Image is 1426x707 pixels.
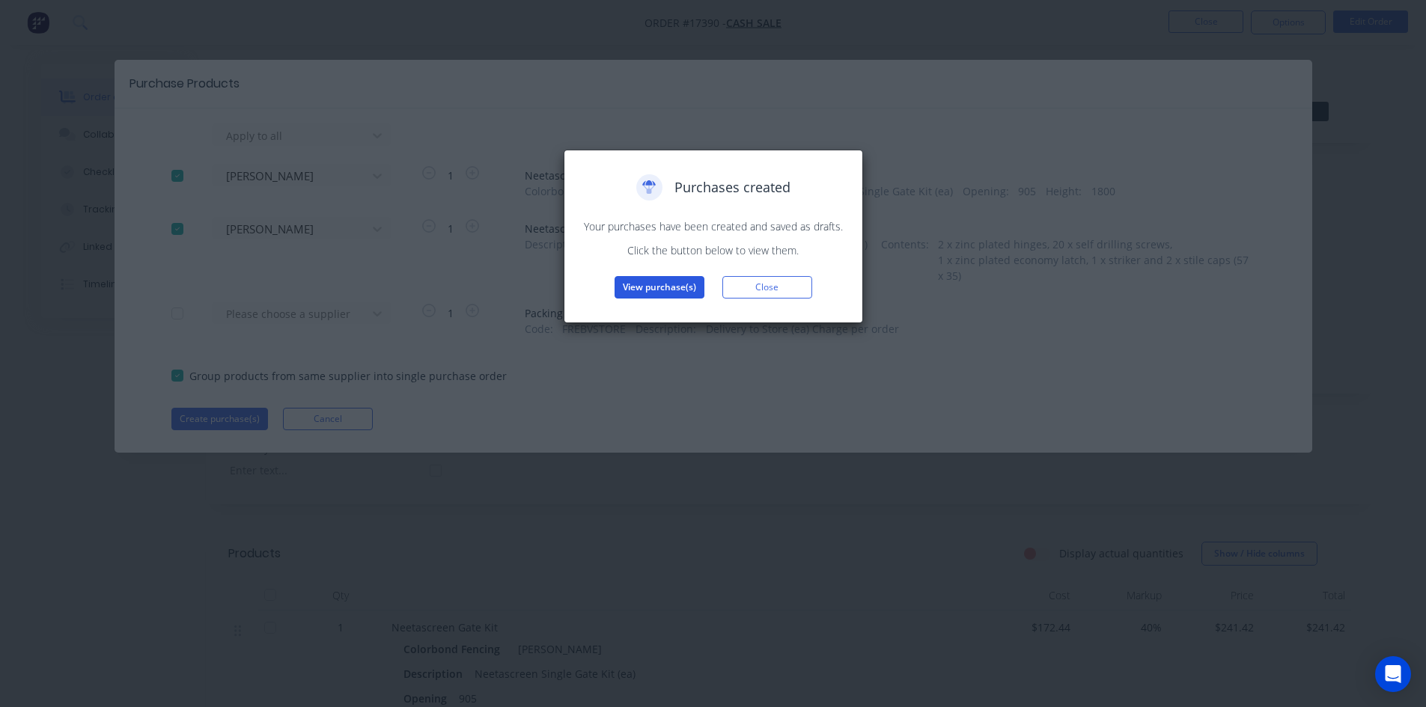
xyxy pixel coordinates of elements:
button: View purchase(s) [615,276,704,299]
p: Your purchases have been created and saved as drafts. [579,218,847,234]
div: Open Intercom Messenger [1375,656,1411,692]
span: Purchases created [674,177,790,198]
p: Click the button below to view them. [579,242,847,258]
button: Close [722,276,812,299]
